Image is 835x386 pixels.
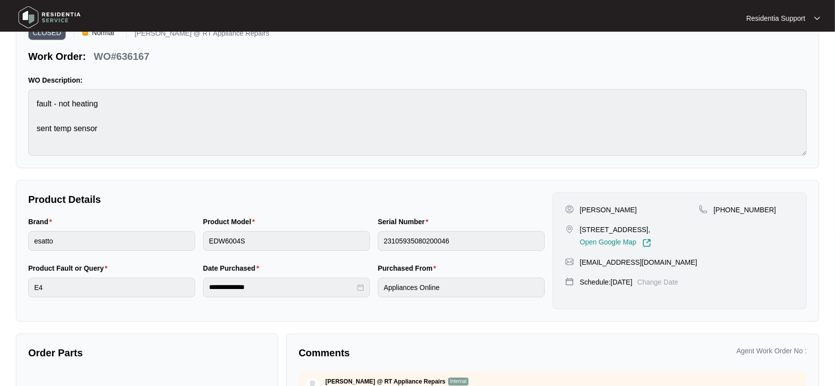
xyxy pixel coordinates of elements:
label: Purchased From [378,263,440,273]
img: map-pin [565,277,574,286]
p: Residentia Support [746,13,805,23]
img: Link-External [642,239,651,247]
img: user-pin [565,205,574,214]
img: map-pin [565,225,574,234]
p: WO#636167 [94,49,149,63]
p: Work Order: [28,49,86,63]
p: Schedule: [DATE] [580,277,632,287]
p: [STREET_ADDRESS], [580,225,651,235]
p: [PERSON_NAME] @ RT Appliance Repairs [135,30,269,40]
a: Open Google Map [580,239,651,247]
p: Order Parts [28,346,266,360]
p: Agent Work Order No : [736,346,807,356]
input: Purchased From [378,278,545,297]
p: [PHONE_NUMBER] [714,205,776,215]
input: Serial Number [378,231,545,251]
input: Brand [28,231,195,251]
label: Serial Number [378,217,432,227]
img: map-pin [699,205,708,214]
input: Product Fault or Query [28,278,195,297]
p: [EMAIL_ADDRESS][DOMAIN_NAME] [580,257,697,267]
input: Date Purchased [209,282,355,292]
textarea: fault - not heating sent temp sensor [28,89,807,156]
p: Comments [299,346,546,360]
p: WO Description: [28,75,807,85]
img: map-pin [565,257,574,266]
p: [PERSON_NAME] [580,205,637,215]
label: Product Model [203,217,259,227]
img: dropdown arrow [814,16,820,21]
p: Change Date [637,277,678,287]
label: Product Fault or Query [28,263,111,273]
img: residentia service logo [15,2,84,32]
p: [PERSON_NAME] @ RT Appliance Repairs [325,378,446,386]
p: Product Details [28,193,545,206]
label: Brand [28,217,56,227]
p: Internal [448,378,469,386]
label: Date Purchased [203,263,263,273]
input: Product Model [203,231,370,251]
